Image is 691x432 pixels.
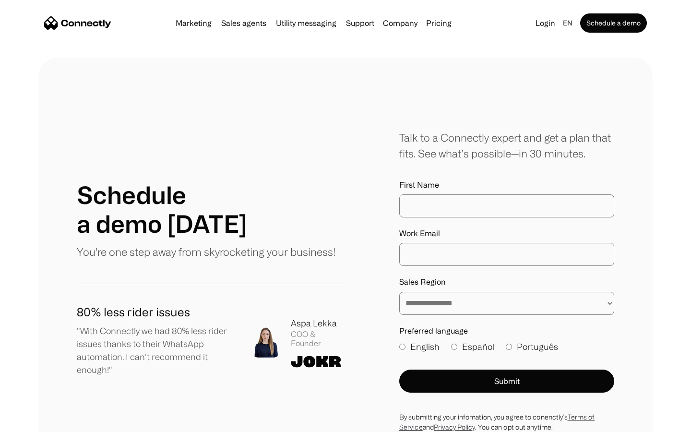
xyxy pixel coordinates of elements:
h1: Schedule a demo [DATE] [77,180,247,238]
div: By submitting your infomation, you agree to conenctly’s and . You can opt out anytime. [399,412,614,432]
aside: Language selected: English [10,414,58,429]
button: Submit [399,370,614,393]
div: en [563,16,572,30]
a: Schedule a demo [580,13,647,33]
label: Português [506,340,558,353]
input: English [399,344,405,350]
a: Login [532,16,559,30]
label: Work Email [399,229,614,238]
div: Company [383,16,417,30]
div: Aspa Lekka [291,317,345,330]
input: Português [506,344,512,350]
div: Talk to a Connectly expert and get a plan that fits. See what’s possible—in 30 minutes. [399,130,614,161]
a: Terms of Service [399,413,595,431]
a: Pricing [422,19,455,27]
a: Utility messaging [272,19,340,27]
a: Support [342,19,378,27]
label: Español [451,340,494,353]
div: COO & Founder [291,330,345,348]
p: "With Connectly we had 80% less rider issues thanks to their WhatsApp automation. I can't recomme... [77,324,235,376]
a: Privacy Policy [434,423,475,431]
a: Sales agents [217,19,270,27]
p: You're one step away from skyrocketing your business! [77,244,335,260]
label: Preferred language [399,326,614,336]
label: Sales Region [399,277,614,287]
ul: Language list [19,415,58,429]
label: English [399,340,440,353]
input: Español [451,344,457,350]
h1: 80% less rider issues [77,303,235,321]
a: Marketing [172,19,215,27]
label: First Name [399,180,614,190]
